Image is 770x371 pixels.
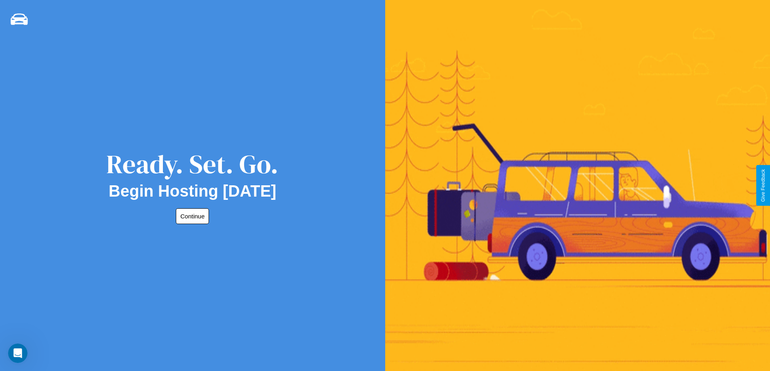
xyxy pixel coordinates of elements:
button: Continue [176,208,209,224]
h2: Begin Hosting [DATE] [109,182,276,200]
div: Ready. Set. Go. [106,146,278,182]
div: Give Feedback [760,169,766,202]
iframe: Intercom live chat [8,344,27,363]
